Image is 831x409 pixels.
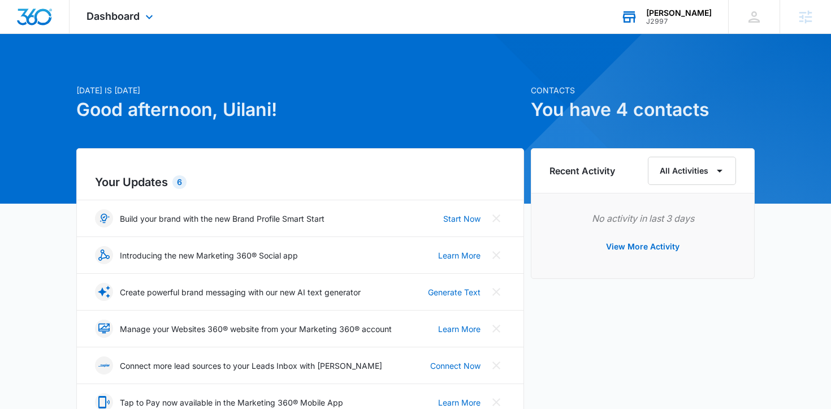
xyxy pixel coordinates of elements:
h6: Recent Activity [549,164,615,178]
h1: Good afternoon, Uilani! [76,96,524,123]
button: All Activities [648,157,736,185]
p: Manage your Websites 360® website from your Marketing 360® account [120,323,392,335]
a: Learn More [438,397,481,408]
a: Start Now [443,213,481,225]
button: Close [487,246,505,264]
button: Close [487,283,505,301]
p: Build your brand with the new Brand Profile Smart Start [120,213,324,225]
p: [DATE] is [DATE] [76,84,524,96]
h2: Your Updates [95,174,505,191]
a: Generate Text [428,286,481,298]
span: Dashboard [86,10,140,22]
p: Connect more lead sources to your Leads Inbox with [PERSON_NAME] [120,360,382,372]
div: account id [646,18,712,25]
a: Connect Now [430,360,481,372]
button: Close [487,356,505,374]
h1: You have 4 contacts [531,96,755,123]
div: account name [646,8,712,18]
p: Tap to Pay now available in the Marketing 360® Mobile App [120,397,343,408]
p: No activity in last 3 days [549,212,736,225]
p: Create powerful brand messaging with our new AI text generator [120,286,361,298]
button: View More Activity [595,233,691,260]
p: Introducing the new Marketing 360® Social app [120,249,298,261]
button: Close [487,209,505,227]
a: Learn More [438,323,481,335]
button: Close [487,320,505,338]
a: Learn More [438,249,481,261]
div: 6 [172,175,187,189]
p: Contacts [531,84,755,96]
